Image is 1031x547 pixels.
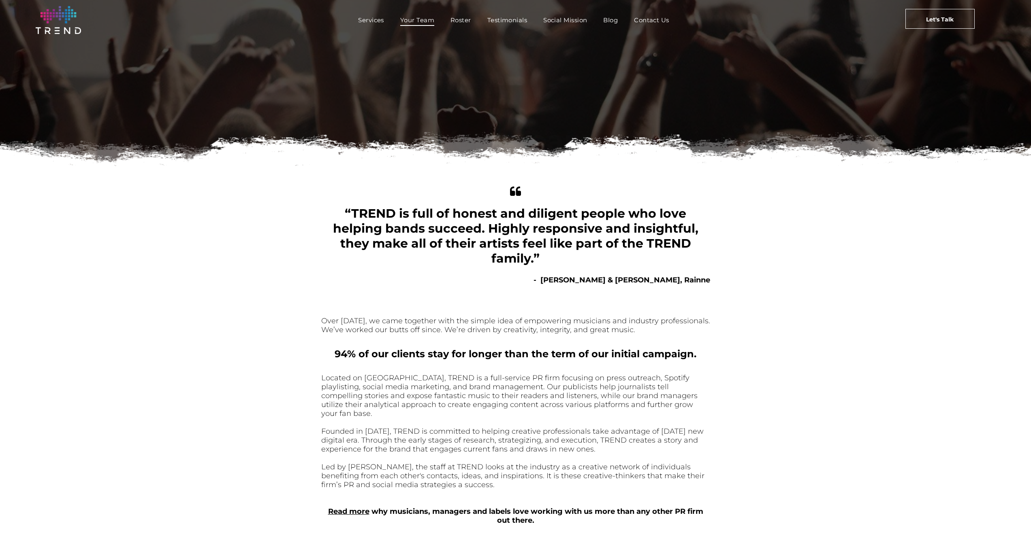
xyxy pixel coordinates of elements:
[328,507,369,516] a: Read more
[321,462,704,489] font: Led by [PERSON_NAME], the staff at TREND looks at the industry as a creative network of individua...
[371,507,703,525] b: why musicians, managers and labels love working with us more than any other PR firm out there.
[905,9,975,29] a: Let's Talk
[36,6,81,34] img: logo
[392,14,442,26] a: Your Team
[350,14,392,26] a: Services
[926,9,954,30] span: Let's Talk
[335,348,696,360] b: 94% of our clients stay for longer than the term of our initial campaign.
[626,14,677,26] a: Contact Us
[535,14,595,26] a: Social Mission
[595,14,626,26] a: Blog
[321,373,698,418] font: Located on [GEOGRAPHIC_DATA], TREND is a full-service PR firm focusing on press outreach, Spotify...
[333,206,698,266] span: “TREND is full of honest and diligent people who love helping bands succeed. Highly responsive an...
[442,14,479,26] a: Roster
[534,276,710,284] b: - [PERSON_NAME] & [PERSON_NAME], Rainne
[321,427,704,454] span: Founded in [DATE], TREND is committed to helping creative professionals take advantage of [DATE] ...
[479,14,535,26] a: Testimonials
[321,316,710,334] font: Over [DATE], we came together with the simple idea of empowering musicians and industry professio...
